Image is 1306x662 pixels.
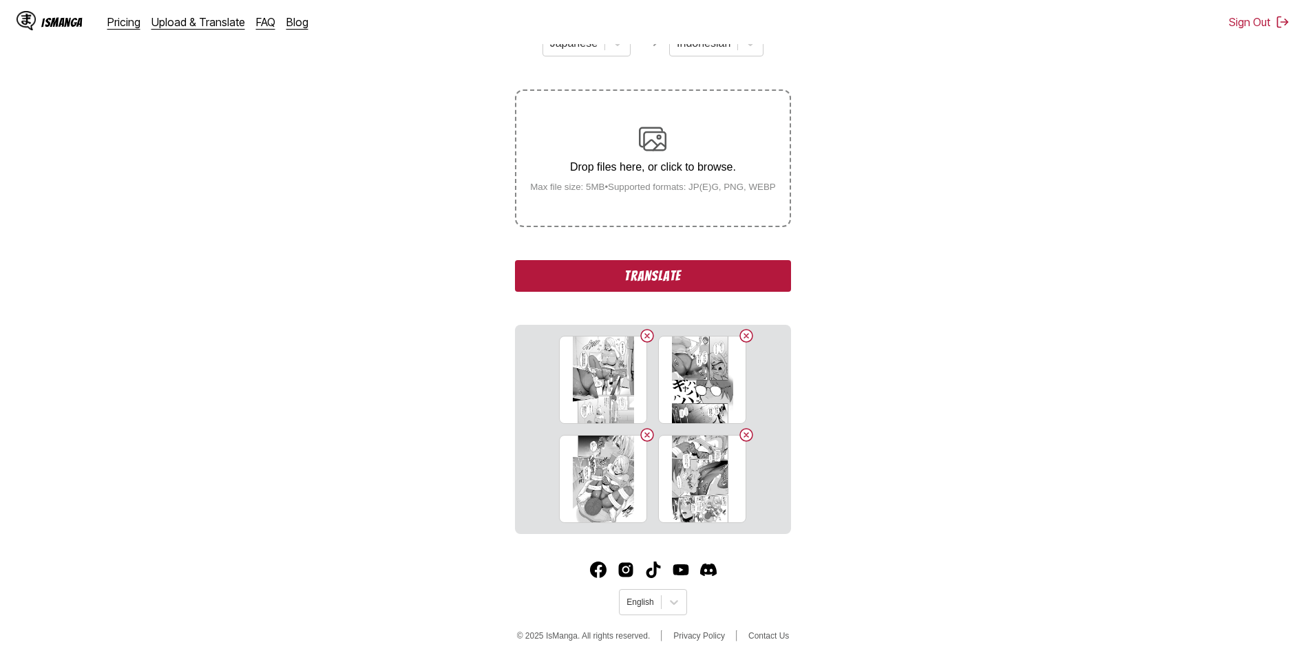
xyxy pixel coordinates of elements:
button: Translate [515,260,790,292]
input: Select language [626,597,629,607]
a: IsManga LogoIsManga [17,11,107,33]
a: Discord [700,562,717,578]
img: Sign out [1276,15,1289,29]
button: Delete image [738,427,755,443]
button: Delete image [639,328,655,344]
button: Delete image [639,427,655,443]
img: IsManga TikTok [645,562,662,578]
div: IsManga [41,16,83,29]
img: IsManga Facebook [590,562,607,578]
img: IsManga YouTube [673,562,689,578]
a: Youtube [673,562,689,578]
small: Max file size: 5MB • Supported formats: JP(E)G, PNG, WEBP [519,182,787,192]
p: Drop files here, or click to browse. [519,161,787,173]
img: IsManga Discord [700,562,717,578]
a: TikTok [645,562,662,578]
button: Delete image [738,328,755,344]
a: Instagram [618,562,634,578]
a: Contact Us [748,631,789,641]
a: Pricing [107,15,140,29]
a: Facebook [590,562,607,578]
img: IsManga Instagram [618,562,634,578]
img: IsManga Logo [17,11,36,30]
a: Upload & Translate [151,15,245,29]
span: © 2025 IsManga. All rights reserved. [517,631,651,641]
a: Privacy Policy [673,631,725,641]
a: FAQ [256,15,275,29]
a: Blog [286,15,308,29]
button: Sign Out [1229,15,1289,29]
